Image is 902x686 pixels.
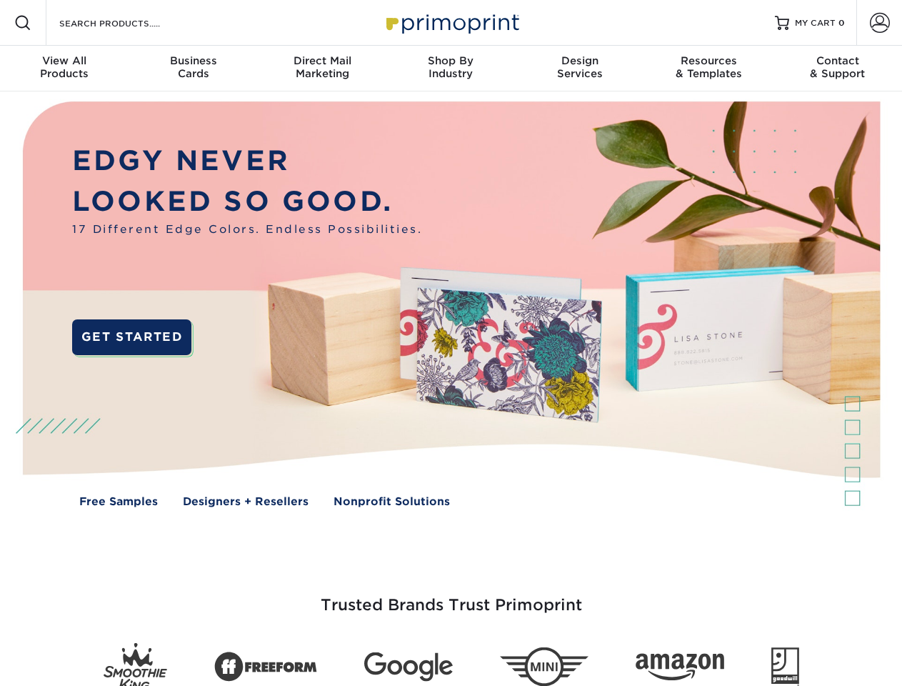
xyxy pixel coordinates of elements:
img: Amazon [636,654,724,681]
a: Free Samples [79,494,158,510]
span: Business [129,54,257,67]
a: DesignServices [516,46,644,91]
img: Google [364,652,453,682]
img: Primoprint [380,7,523,38]
a: Nonprofit Solutions [334,494,450,510]
a: Resources& Templates [644,46,773,91]
a: Shop ByIndustry [386,46,515,91]
div: & Support [773,54,902,80]
a: Direct MailMarketing [258,46,386,91]
p: EDGY NEVER [72,141,422,182]
a: BusinessCards [129,46,257,91]
div: Industry [386,54,515,80]
div: Cards [129,54,257,80]
div: Marketing [258,54,386,80]
a: GET STARTED [72,319,191,355]
span: MY CART [795,17,836,29]
span: Contact [773,54,902,67]
a: Designers + Resellers [183,494,309,510]
span: 17 Different Edge Colors. Endless Possibilities. [72,222,422,238]
span: Design [516,54,644,67]
span: 0 [838,18,845,28]
span: Direct Mail [258,54,386,67]
div: Services [516,54,644,80]
input: SEARCH PRODUCTS..... [58,14,197,31]
img: Goodwill [771,647,799,686]
p: LOOKED SO GOOD. [72,182,422,222]
h3: Trusted Brands Trust Primoprint [34,562,869,632]
span: Resources [644,54,773,67]
span: Shop By [386,54,515,67]
a: Contact& Support [773,46,902,91]
div: & Templates [644,54,773,80]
